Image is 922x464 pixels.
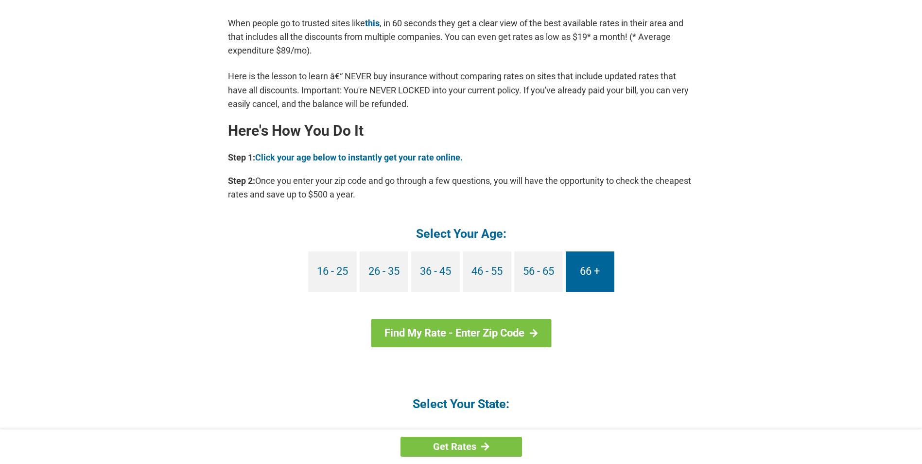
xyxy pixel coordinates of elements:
h2: Here's How You Do It [228,123,695,139]
a: 46 - 55 [463,251,511,292]
p: Here is the lesson to learn â€“ NEVER buy insurance without comparing rates on sites that include... [228,70,695,110]
a: 66 + [566,251,614,292]
a: Click your age below to instantly get your rate online. [255,152,463,162]
h4: Select Your Age: [228,226,695,242]
a: Get Rates [400,437,522,457]
a: 16 - 25 [308,251,357,292]
a: Find My Rate - Enter Zip Code [371,319,551,347]
p: When people go to trusted sites like , in 60 seconds they get a clear view of the best available ... [228,17,695,57]
p: Once you enter your zip code and go through a few questions, you will have the opportunity to che... [228,174,695,201]
b: Step 2: [228,176,255,186]
a: 36 - 45 [411,251,460,292]
a: 26 - 35 [360,251,408,292]
b: Step 1: [228,152,255,162]
a: this [365,18,380,28]
a: 56 - 65 [514,251,563,292]
h4: Select Your State: [228,396,695,412]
